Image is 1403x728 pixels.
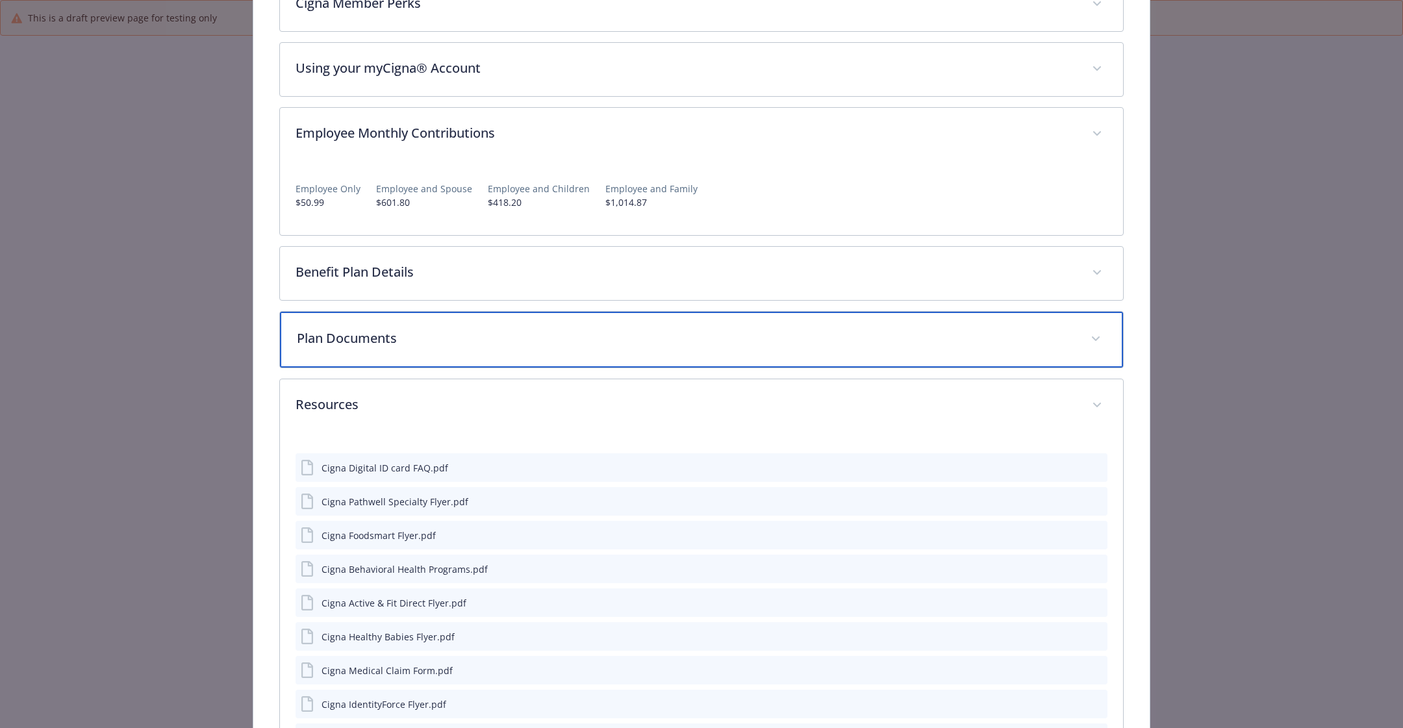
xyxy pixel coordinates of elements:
[1070,664,1080,677] button: download file
[376,195,472,209] p: $601.80
[1091,529,1102,542] button: preview file
[376,182,472,195] p: Employee and Spouse
[322,562,488,576] div: Cigna Behavioral Health Programs.pdf
[280,379,1123,433] div: Resources
[1091,630,1102,644] button: preview file
[1091,495,1102,508] button: preview file
[296,262,1076,282] p: Benefit Plan Details
[280,312,1123,368] div: Plan Documents
[1070,697,1080,711] button: download file
[296,195,360,209] p: $50.99
[322,596,466,610] div: Cigna Active & Fit Direct Flyer.pdf
[322,529,436,542] div: Cigna Foodsmart Flyer.pdf
[322,630,455,644] div: Cigna Healthy Babies Flyer.pdf
[296,182,360,195] p: Employee Only
[280,247,1123,300] div: Benefit Plan Details
[280,43,1123,96] div: Using your myCigna® Account
[322,461,448,475] div: Cigna Digital ID card FAQ.pdf
[296,395,1076,414] p: Resources
[1091,596,1102,610] button: preview file
[605,182,698,195] p: Employee and Family
[280,161,1123,235] div: Employee Monthly Contributions
[488,182,590,195] p: Employee and Children
[1070,562,1080,576] button: download file
[1070,495,1080,508] button: download file
[1070,461,1080,475] button: download file
[1091,461,1102,475] button: preview file
[1070,529,1080,542] button: download file
[1091,562,1102,576] button: preview file
[280,108,1123,161] div: Employee Monthly Contributions
[1091,697,1102,711] button: preview file
[322,697,446,711] div: Cigna IdentityForce Flyer.pdf
[1091,664,1102,677] button: preview file
[605,195,698,209] p: $1,014.87
[1070,596,1080,610] button: download file
[296,123,1076,143] p: Employee Monthly Contributions
[1070,630,1080,644] button: download file
[488,195,590,209] p: $418.20
[296,58,1076,78] p: Using your myCigna® Account
[322,664,453,677] div: Cigna Medical Claim Form.pdf
[297,329,1075,348] p: Plan Documents
[322,495,468,508] div: Cigna Pathwell Specialty Flyer.pdf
